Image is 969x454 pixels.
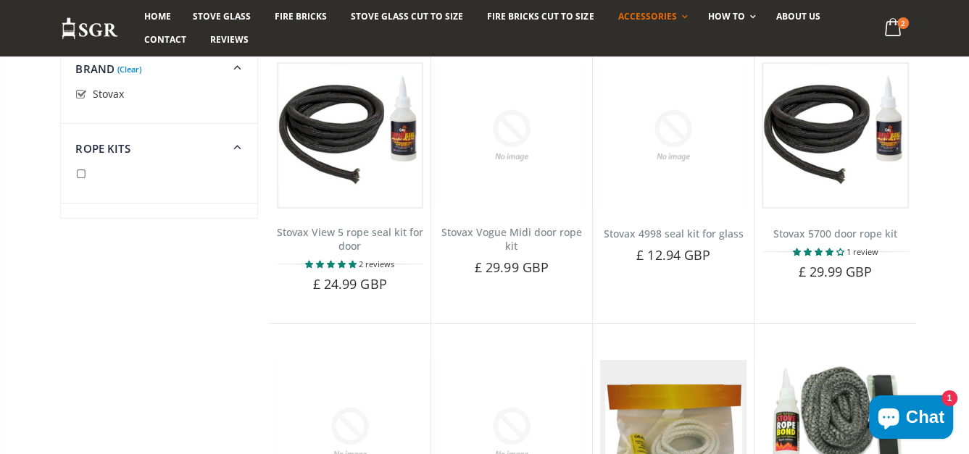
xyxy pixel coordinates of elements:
span: Fire Bricks [275,10,327,22]
span: Brand [75,62,115,76]
span: About us [776,10,820,22]
span: 4.00 stars [792,246,846,257]
img: Stovax 5700 door rope kit [762,62,908,209]
a: Reviews [199,28,259,51]
a: Stovax 5700 door rope kit [773,227,897,240]
a: Fire Bricks Cut To Size [476,5,604,28]
span: £ 12.94 GBP [636,246,710,264]
span: 2 reviews [359,258,394,269]
inbox-online-store-chat: Shopify online store chat [865,395,957,442]
a: Fire Bricks [264,5,338,28]
a: Stovax Vogue Midi door rope kit [441,225,582,253]
img: Stove Glass Replacement [61,17,119,41]
img: Stovax View 5 door rope kit [277,62,423,209]
a: Stovax 4998 seal kit for glass [604,227,744,240]
span: 5.00 stars [305,258,359,269]
span: Fire Bricks Cut To Size [487,10,594,22]
a: Stovax View 5 rope seal kit for door [277,225,423,253]
a: About us [765,5,831,28]
span: Contact [144,33,186,46]
span: £ 24.99 GBP [313,275,387,293]
span: Stove Glass Cut To Size [351,10,463,22]
span: Reviews [210,33,249,46]
span: 2 [897,17,909,29]
a: Contact [133,28,197,51]
span: Home [144,10,171,22]
a: Stove Glass Cut To Size [340,5,474,28]
a: (Clear) [117,67,141,71]
span: Accessories [617,10,676,22]
span: Stove Glass [193,10,251,22]
span: 1 review [846,246,878,257]
a: Accessories [607,5,694,28]
a: 2 [878,14,908,43]
a: Stove Glass [182,5,262,28]
a: Home [133,5,182,28]
a: How To [697,5,763,28]
span: Stovax [93,87,124,101]
span: Rope Kits [75,141,130,156]
span: How To [708,10,745,22]
span: £ 29.99 GBP [475,258,549,276]
span: £ 29.99 GBP [798,263,872,280]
